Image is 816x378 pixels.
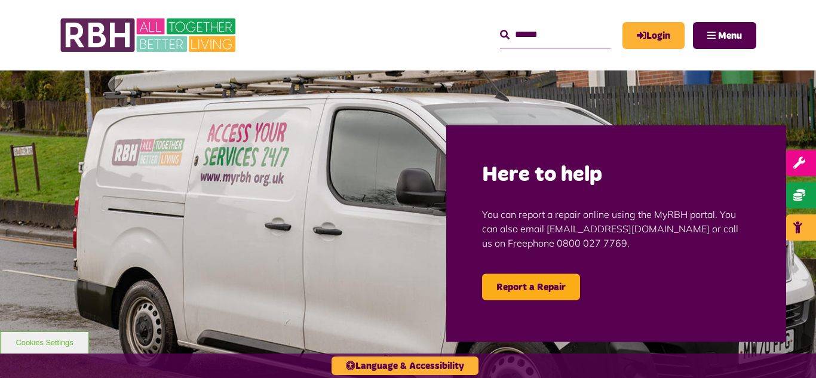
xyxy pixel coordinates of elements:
button: Navigation [693,22,756,49]
button: Language & Accessibility [332,357,478,375]
h2: Here to help [482,161,750,189]
p: You can report a repair online using the MyRBH portal. You can also email [EMAIL_ADDRESS][DOMAIN_... [482,189,750,268]
a: MyRBH [622,22,685,49]
a: Report a Repair [482,273,580,300]
span: Menu [718,31,742,41]
img: RBH [60,12,239,59]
